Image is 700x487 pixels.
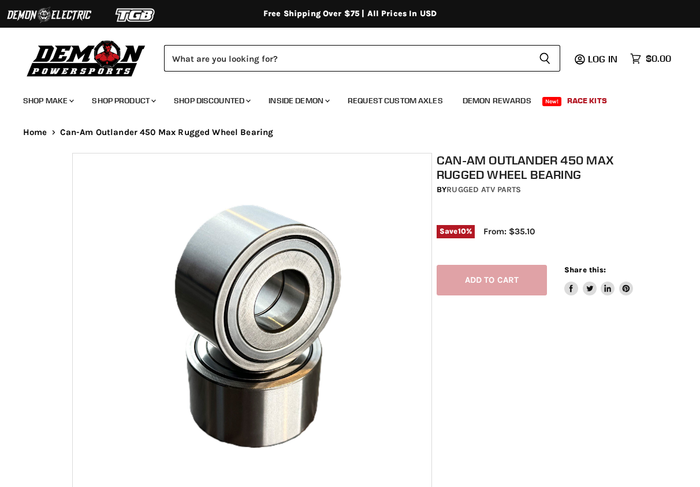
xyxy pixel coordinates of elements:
[23,128,47,137] a: Home
[446,185,521,194] a: Rugged ATV Parts
[564,265,606,274] span: Share this:
[437,153,633,182] h1: Can-Am Outlander 450 Max Rugged Wheel Bearing
[339,89,452,113] a: Request Custom Axles
[530,45,560,72] button: Search
[458,227,466,235] span: 10
[483,226,535,237] span: From: $35.10
[60,128,274,137] span: Can-Am Outlander 450 Max Rugged Wheel Bearing
[564,265,633,295] aside: Share this:
[437,225,475,238] span: Save %
[14,84,668,113] ul: Main menu
[6,4,92,26] img: Demon Electric Logo 2
[14,89,81,113] a: Shop Make
[437,183,633,196] div: by
[165,89,258,113] a: Shop Discounted
[558,89,616,113] a: Race Kits
[164,45,560,72] form: Product
[542,97,562,106] span: New!
[454,89,540,113] a: Demon Rewards
[92,4,179,26] img: TGB Logo 2
[646,53,671,64] span: $0.00
[83,89,163,113] a: Shop Product
[624,50,677,67] a: $0.00
[23,38,150,78] img: Demon Powersports
[588,53,617,65] span: Log in
[164,45,530,72] input: Search
[583,54,624,64] a: Log in
[260,89,337,113] a: Inside Demon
